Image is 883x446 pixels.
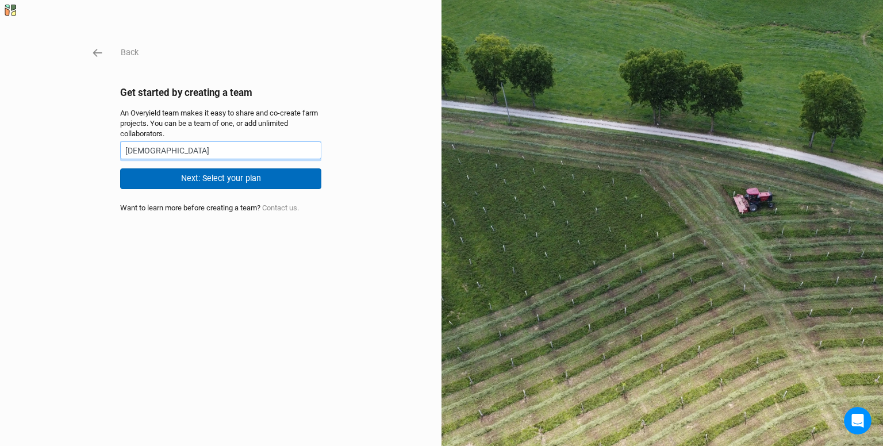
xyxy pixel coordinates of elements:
button: Next: Select your plan [120,168,321,189]
input: Team name [120,141,321,159]
a: Contact us. [262,203,299,212]
div: An Overyield team makes it easy to share and co-create farm projects. You can be a team of one, o... [120,108,321,140]
div: Want to learn more before creating a team? [120,203,321,213]
h2: Get started by creating a team [120,87,321,98]
iframe: Intercom live chat [844,407,872,435]
button: Back [120,46,139,59]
